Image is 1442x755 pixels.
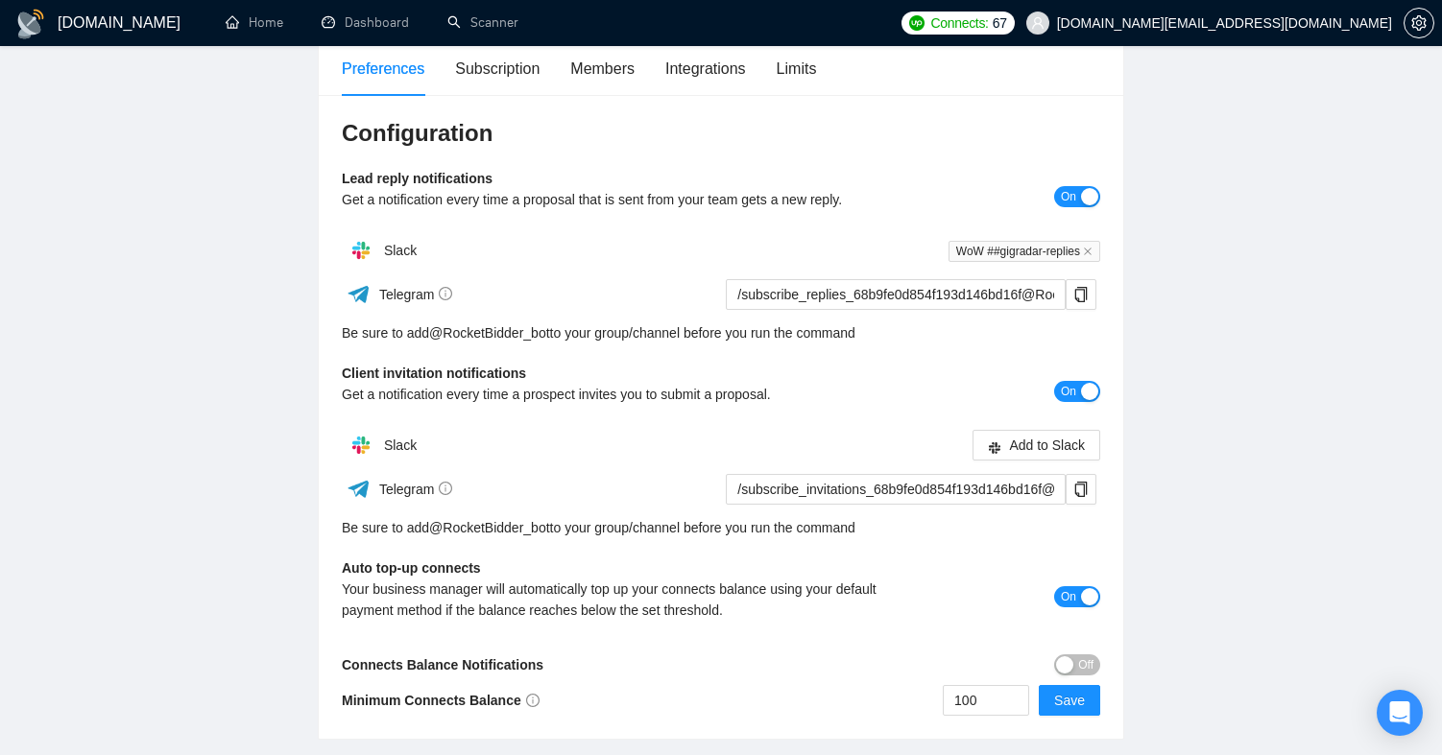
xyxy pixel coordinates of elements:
[1405,15,1433,31] span: setting
[1054,690,1085,711] span: Save
[347,477,371,501] img: ww3wtPAAAAAElFTkSuQmCC
[1067,482,1095,497] span: copy
[439,287,452,300] span: info-circle
[1377,690,1423,736] div: Open Intercom Messenger
[226,14,283,31] a: homeHome
[1009,435,1085,456] span: Add to Slack
[342,693,540,708] b: Minimum Connects Balance
[384,243,417,258] span: Slack
[379,482,453,497] span: Telegram
[1061,186,1076,207] span: On
[342,171,493,186] b: Lead reply notifications
[379,287,453,302] span: Telegram
[777,57,817,81] div: Limits
[342,384,911,405] div: Get a notification every time a prospect invites you to submit a proposal.
[342,118,1100,149] h3: Configuration
[1031,16,1045,30] span: user
[930,12,988,34] span: Connects:
[1404,8,1434,38] button: setting
[384,437,417,453] span: Slack
[447,14,518,31] a: searchScanner
[1404,15,1434,31] a: setting
[1039,685,1100,716] button: Save
[342,426,380,464] img: hpQkSZIkSZIkSZIkSZIkSZIkSZIkSZIkSZIkSZIkSZIkSZIkSZIkSZIkSZIkSZIkSZIkSZIkSZIkSZIkSZIkSZIkSZIkSZIkS...
[1066,474,1096,505] button: copy
[973,430,1100,460] button: slackAdd to Slack
[429,517,550,538] a: @RocketBidder_bot
[993,12,1007,34] span: 67
[342,560,481,576] b: Auto top-up connects
[909,15,925,31] img: upwork-logo.png
[342,366,526,381] b: Client invitation notifications
[342,578,911,621] div: Your business manager will automatically top up your connects balance using your default payment ...
[342,189,911,210] div: Get a notification every time a proposal that is sent from your team gets a new reply.
[342,657,543,672] b: Connects Balance Notifications
[342,322,1100,343] div: Be sure to add to your group/channel before you run the command
[342,231,380,270] img: hpQkSZIkSZIkSZIkSZIkSZIkSZIkSZIkSZIkSZIkSZIkSZIkSZIkSZIkSZIkSZIkSZIkSZIkSZIkSZIkSZIkSZIkSZIkSZIkS...
[570,57,635,81] div: Members
[15,9,46,39] img: logo
[455,57,540,81] div: Subscription
[342,57,424,81] div: Preferences
[1067,287,1095,302] span: copy
[342,517,1100,538] div: Be sure to add to your group/channel before you run the command
[1083,247,1093,256] span: close
[1061,586,1076,607] span: On
[988,440,1001,455] span: slack
[949,241,1100,262] span: WoW ##gigradar-replies
[526,694,540,707] span: info-circle
[429,322,550,343] a: @RocketBidder_bot
[665,57,746,81] div: Integrations
[347,282,371,306] img: ww3wtPAAAAAElFTkSuQmCC
[1066,279,1096,310] button: copy
[1061,381,1076,402] span: On
[1078,654,1094,675] span: Off
[322,14,409,31] a: dashboardDashboard
[439,482,452,495] span: info-circle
